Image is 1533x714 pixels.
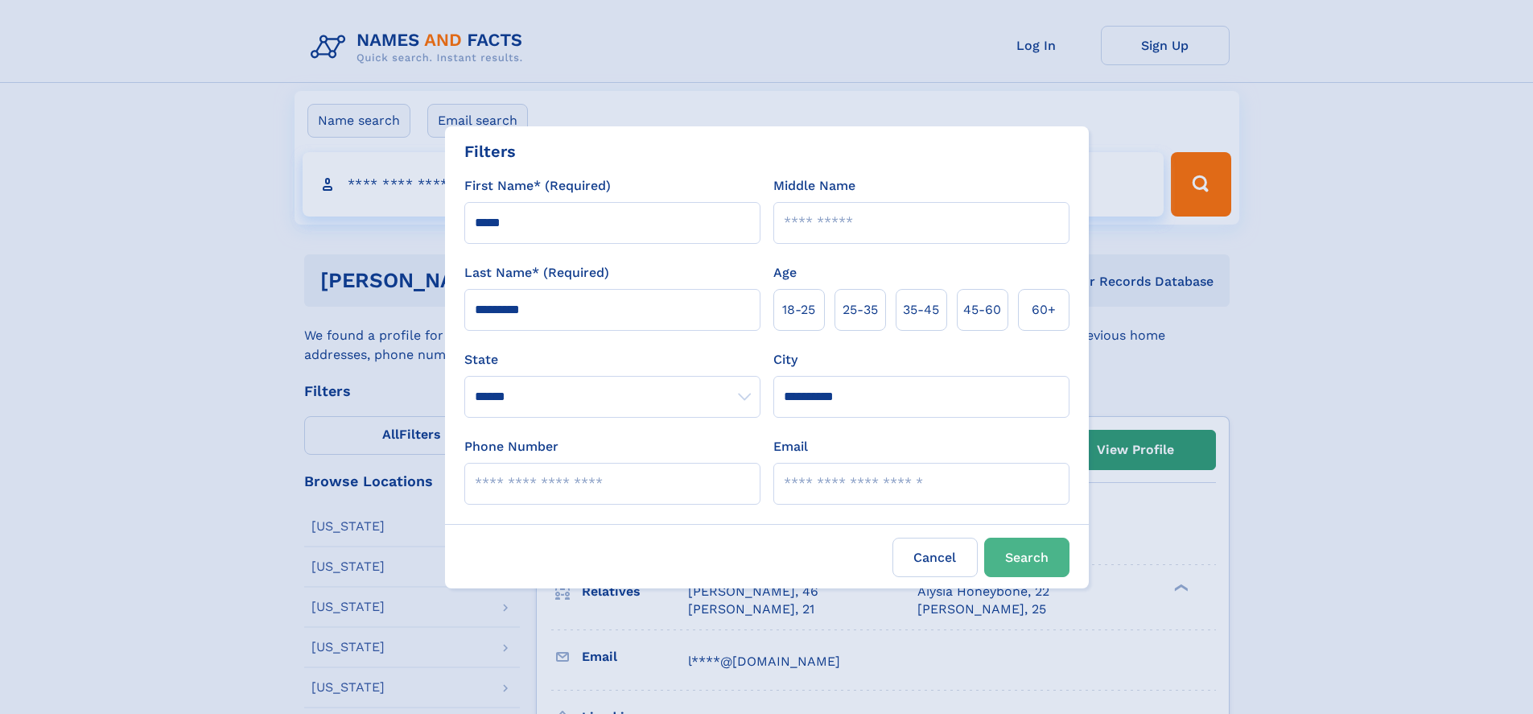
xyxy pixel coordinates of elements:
[843,300,878,320] span: 25‑35
[963,300,1001,320] span: 45‑60
[773,437,808,456] label: Email
[782,300,815,320] span: 18‑25
[464,350,760,369] label: State
[1032,300,1056,320] span: 60+
[464,176,611,196] label: First Name* (Required)
[464,139,516,163] div: Filters
[464,263,609,283] label: Last Name* (Required)
[903,300,939,320] span: 35‑45
[892,538,978,577] label: Cancel
[773,263,797,283] label: Age
[773,350,797,369] label: City
[773,176,855,196] label: Middle Name
[984,538,1069,577] button: Search
[464,437,558,456] label: Phone Number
